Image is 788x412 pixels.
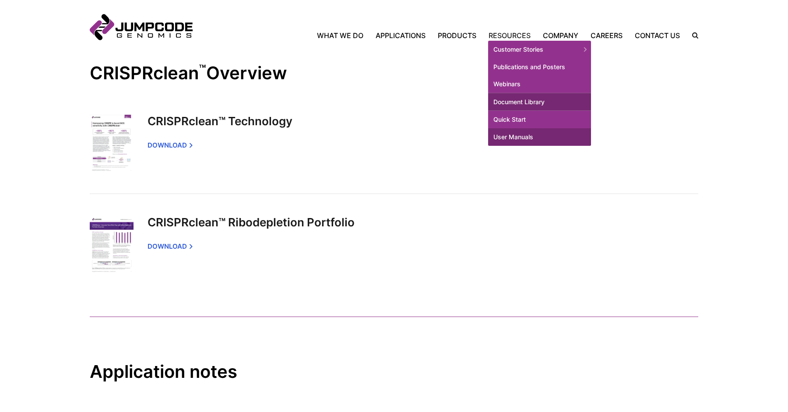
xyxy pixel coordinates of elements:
a: Webinars [488,75,591,93]
a: Products [432,30,482,41]
a: Contact Us [629,30,686,41]
a: Publications and Posters [488,58,591,76]
a: Applications [369,30,432,41]
a: Download [148,137,193,155]
a: User Manuals [488,128,591,146]
a: CRISPRclean™ Technology [148,114,292,128]
a: Download [148,238,193,256]
a: Customer Stories [488,41,591,58]
h2: CRISPRclean Overview [90,62,698,84]
nav: Primary Navigation [193,30,686,41]
a: Document Library [488,93,591,111]
a: Careers [584,30,629,41]
img: Portfolio overview graphic for web [90,216,134,273]
a: What We Do [317,30,369,41]
a: Company [537,30,584,41]
label: Search the site. [686,32,698,39]
sup: ™ [199,62,206,76]
a: Quick Start [488,111,591,128]
h2: Application notes [90,361,698,383]
a: Resources [482,30,537,41]
a: CRISPRclean™ Ribodepletion Portfolio [148,215,355,229]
